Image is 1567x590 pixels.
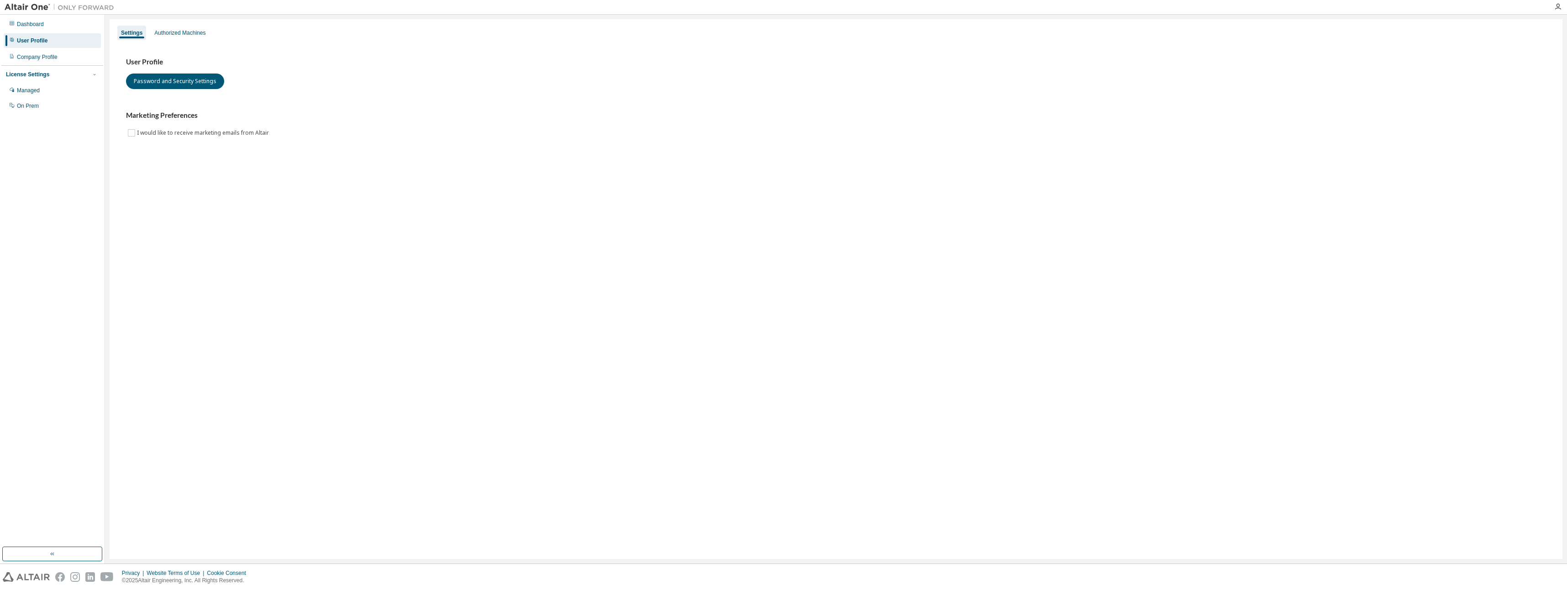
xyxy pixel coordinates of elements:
div: Settings [121,29,142,37]
img: altair_logo.svg [3,572,50,582]
h3: Marketing Preferences [126,111,1546,120]
h3: User Profile [126,58,1546,67]
img: Altair One [5,3,119,12]
img: instagram.svg [70,572,80,582]
div: Dashboard [17,21,44,28]
div: Managed [17,87,40,94]
div: Authorized Machines [154,29,205,37]
div: Website Terms of Use [147,569,207,577]
div: User Profile [17,37,47,44]
img: youtube.svg [100,572,114,582]
button: Password and Security Settings [126,74,224,89]
div: Privacy [122,569,147,577]
div: Cookie Consent [207,569,251,577]
p: © 2025 Altair Engineering, Inc. All Rights Reserved. [122,577,252,585]
div: Company Profile [17,53,58,61]
img: linkedin.svg [85,572,95,582]
label: I would like to receive marketing emails from Altair [137,127,271,138]
div: On Prem [17,102,39,110]
div: License Settings [6,71,49,78]
img: facebook.svg [55,572,65,582]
